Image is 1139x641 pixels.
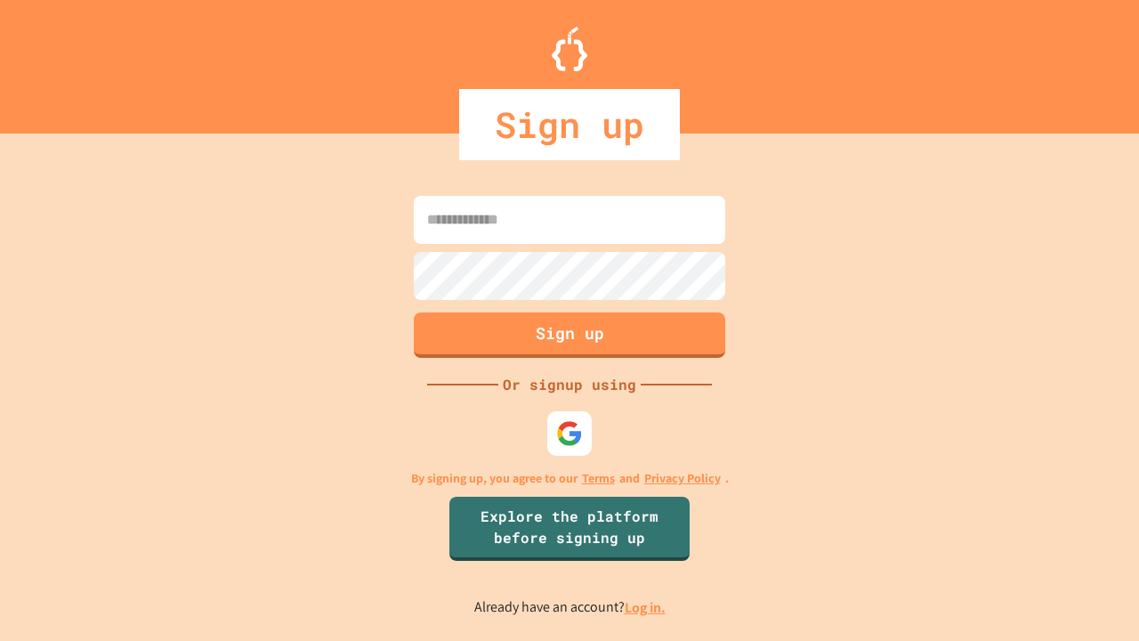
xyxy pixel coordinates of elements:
[644,469,721,488] a: Privacy Policy
[498,374,641,395] div: Or signup using
[582,469,615,488] a: Terms
[625,598,666,617] a: Log in.
[552,27,587,71] img: Logo.svg
[459,89,680,160] div: Sign up
[449,497,690,561] a: Explore the platform before signing up
[556,420,583,447] img: google-icon.svg
[474,596,666,619] p: Already have an account?
[411,469,729,488] p: By signing up, you agree to our and .
[414,312,725,358] button: Sign up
